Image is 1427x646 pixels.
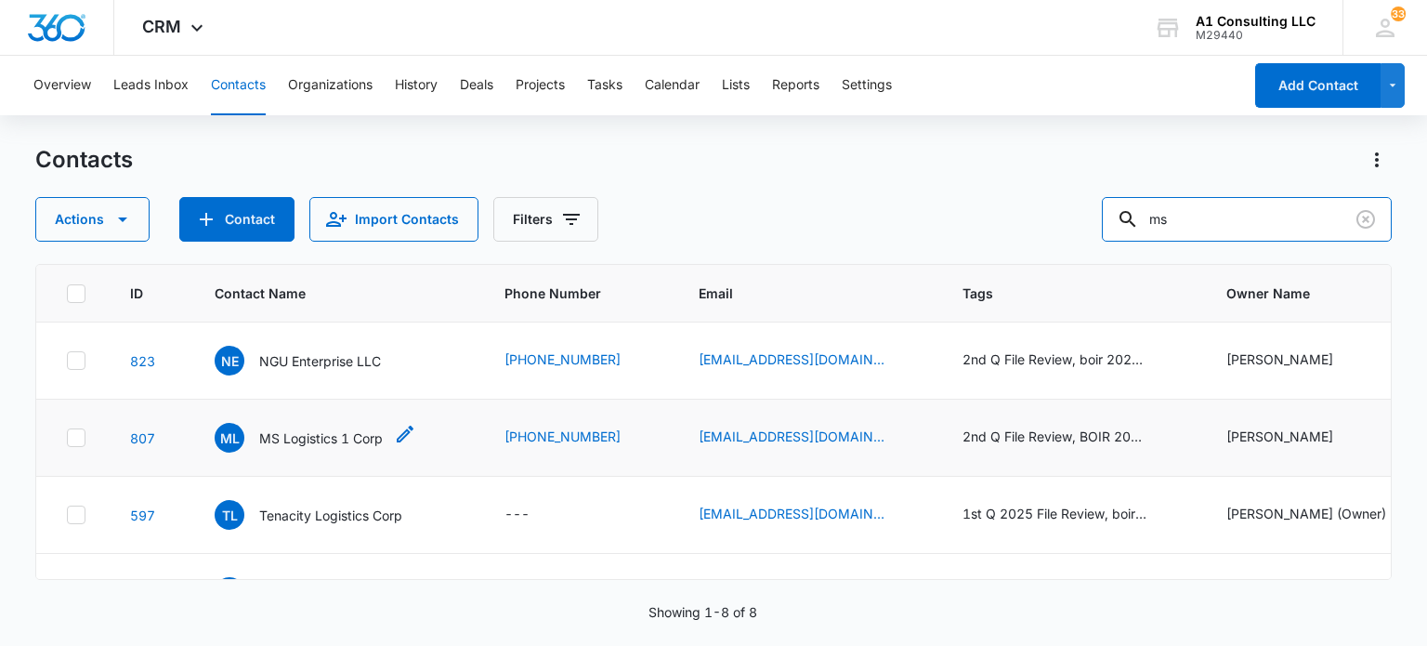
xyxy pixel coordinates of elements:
[699,283,891,303] span: Email
[648,602,757,622] p: Showing 1-8 of 8
[504,283,654,303] span: Phone Number
[215,346,414,376] div: Contact Name - NGU Enterprise LLC - Select to Edit Field
[1102,197,1392,242] input: Search Contacts
[395,56,438,115] button: History
[215,423,416,453] div: Contact Name - MS Logistics 1 Corp - Select to Edit Field
[1226,504,1386,523] div: [PERSON_NAME] (Owner)
[259,506,402,525] p: Tenacity Logistics Corp
[130,283,143,303] span: ID
[142,17,181,36] span: CRM
[962,349,1182,372] div: Tags - 2nd Q File Review, boir 2025, English , LOYALTY CLIENT, NJ IRP CONFIGURATION - Select to E...
[842,56,892,115] button: Settings
[504,504,530,526] div: ---
[179,197,295,242] button: Add Contact
[215,500,244,530] span: TL
[130,508,155,523] a: Navigate to contact details page for Tenacity Logistics Corp
[215,283,433,303] span: Contact Name
[113,56,189,115] button: Leads Inbox
[1196,14,1316,29] div: account name
[1226,427,1367,449] div: Owner Name - Mariano Sanchez - Select to Edit Field
[516,56,565,115] button: Projects
[215,346,244,376] span: NE
[504,504,563,526] div: Phone Number - - Select to Edit Field
[130,353,155,369] a: Navigate to contact details page for NGU Enterprise LLC
[645,56,700,115] button: Calendar
[1391,7,1406,21] span: 33
[699,504,918,526] div: Email - Tenacitylogisticsllc@gmail.com - Select to Edit Field
[962,427,1182,449] div: Tags - 2nd Q File Review, BOIR 2024, LOYALTY CLIENT, NJ IRP CONFIGURATION, Spanish - Select to Ed...
[1362,145,1392,175] button: Actions
[504,427,621,446] a: [PHONE_NUMBER]
[699,427,918,449] div: Email - elay1025@gmail.com - Select to Edit Field
[772,56,819,115] button: Reports
[722,56,750,115] button: Lists
[130,430,155,446] a: Navigate to contact details page for MS Logistics 1 Corp
[587,56,622,115] button: Tasks
[35,197,150,242] button: Actions
[215,577,444,607] div: Contact Name - Sotomayor Logistics LLC - Select to Edit Field
[211,56,266,115] button: Contacts
[504,349,654,372] div: Phone Number - 9148887782 - Select to Edit Field
[962,283,1155,303] span: Tags
[493,197,598,242] button: Filters
[962,504,1148,523] div: 1st Q 2025 File Review, boir 2025, [US_STATE] Permit, Consortium, English , [GEOGRAPHIC_DATA] IRP...
[215,577,244,607] span: SL
[699,504,884,523] a: [EMAIL_ADDRESS][DOMAIN_NAME]
[1226,427,1333,446] div: [PERSON_NAME]
[460,56,493,115] button: Deals
[504,427,654,449] div: Phone Number - 3475835181 - Select to Edit Field
[699,349,884,369] a: [EMAIL_ADDRESS][DOMAIN_NAME]
[215,423,244,453] span: ML
[1391,7,1406,21] div: notifications count
[962,504,1182,526] div: Tags - 1st Q 2025 File Review, boir 2025, Connecticut Permit, Consortium, English , NJ IRP CONFIG...
[215,500,436,530] div: Contact Name - Tenacity Logistics Corp - Select to Edit Field
[504,349,621,369] a: [PHONE_NUMBER]
[288,56,373,115] button: Organizations
[1255,63,1381,108] button: Add Contact
[259,428,383,448] p: MS Logistics 1 Corp
[1196,29,1316,42] div: account id
[1226,349,1333,369] div: [PERSON_NAME]
[1351,204,1381,234] button: Clear
[699,349,918,372] div: Email - nguenterprisecorp@gmail.com - Select to Edit Field
[699,427,884,446] a: [EMAIL_ADDRESS][DOMAIN_NAME]
[35,146,133,174] h1: Contacts
[259,351,381,371] p: NGU Enterprise LLC
[962,349,1148,369] div: 2nd Q File Review, boir 2025, English , LOYALTY CLIENT, NJ IRP CONFIGURATION
[1226,349,1367,372] div: Owner Name - Juan Batista - Select to Edit Field
[309,197,478,242] button: Import Contacts
[962,427,1148,446] div: 2nd Q File Review, BOIR 2024, LOYALTY CLIENT, NJ IRP CONFIGURATION, Spanish
[1226,504,1420,526] div: Owner Name - Earl J Meekins (Owner) - Select to Edit Field
[33,56,91,115] button: Overview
